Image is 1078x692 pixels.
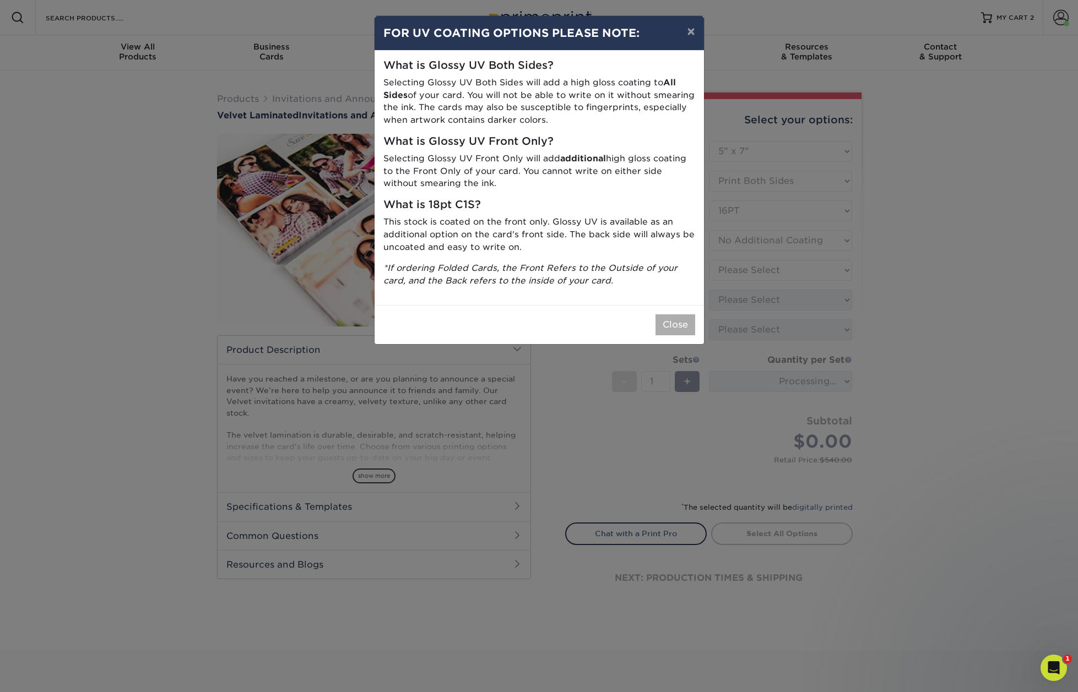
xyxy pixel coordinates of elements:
h4: FOR UV COATING OPTIONS PLEASE NOTE: [383,25,695,41]
strong: additional [560,153,606,164]
p: Selecting Glossy UV Both Sides will add a high gloss coating to of your card. You will not be abl... [383,77,695,127]
h5: What is 18pt C1S? [383,199,695,211]
p: This stock is coated on the front only. Glossy UV is available as an additional option on the car... [383,216,695,253]
iframe: Intercom live chat [1041,655,1067,681]
h5: What is Glossy UV Front Only? [383,135,695,148]
strong: All Sides [383,77,676,100]
button: Close [656,314,695,335]
p: Selecting Glossy UV Front Only will add high gloss coating to the Front Only of your card. You ca... [383,152,695,190]
i: *If ordering Folded Cards, the Front Refers to the Outside of your card, and the Back refers to t... [383,263,678,286]
h5: What is Glossy UV Both Sides? [383,59,695,72]
span: 1 [1063,655,1072,663]
button: × [678,16,703,47]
